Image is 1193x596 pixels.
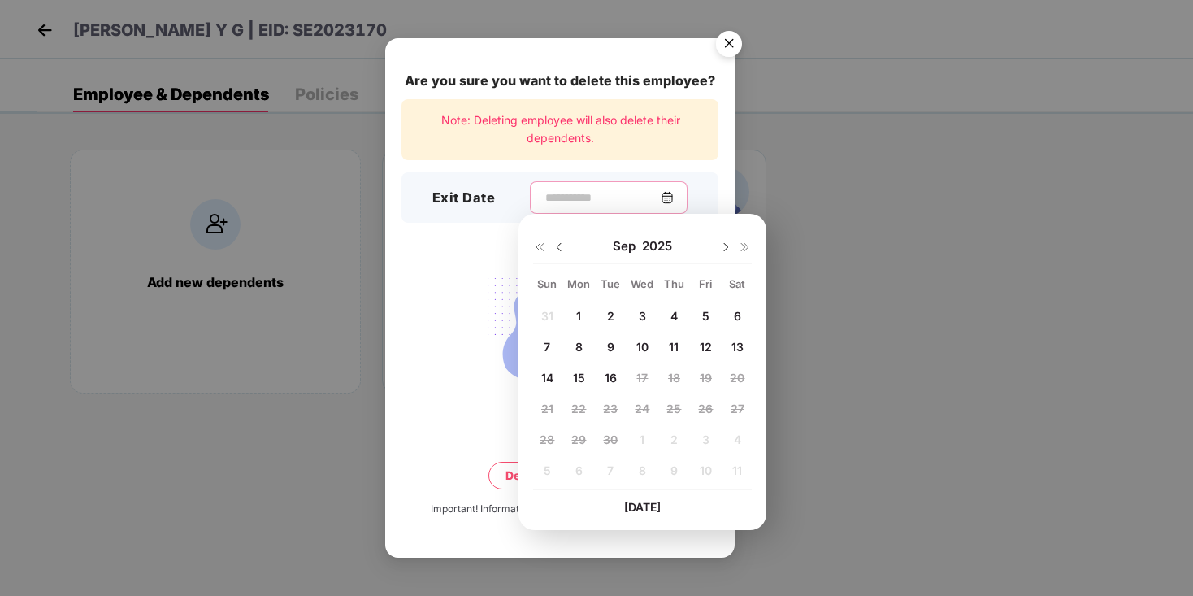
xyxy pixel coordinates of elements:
span: 4 [670,309,678,323]
img: svg+xml;base64,PHN2ZyB4bWxucz0iaHR0cDovL3d3dy53My5vcmcvMjAwMC9zdmciIHdpZHRoPSI1NiIgaGVpZ2h0PSI1Ni... [706,24,752,69]
button: Delete permanently [488,462,631,489]
span: 6 [734,309,741,323]
span: 3 [639,309,646,323]
img: svg+xml;base64,PHN2ZyB4bWxucz0iaHR0cDovL3d3dy53My5vcmcvMjAwMC9zdmciIHdpZHRoPSIxNiIgaGVpZ2h0PSIxNi... [739,241,752,254]
div: Fri [692,276,720,291]
span: 1 [576,309,581,323]
span: 5 [702,309,709,323]
div: Sat [723,276,752,291]
span: 2025 [642,238,672,254]
div: Are you sure you want to delete this employee? [401,71,718,91]
span: [DATE] [624,500,661,514]
img: svg+xml;base64,PHN2ZyBpZD0iQ2FsZW5kYXItMzJ4MzIiIHhtbG5zPSJodHRwOi8vd3d3LnczLm9yZy8yMDAwL3N2ZyIgd2... [661,191,674,204]
span: 9 [607,340,614,354]
img: svg+xml;base64,PHN2ZyB4bWxucz0iaHR0cDovL3d3dy53My5vcmcvMjAwMC9zdmciIHdpZHRoPSIyMjQiIGhlaWdodD0iMT... [469,268,651,395]
img: svg+xml;base64,PHN2ZyB4bWxucz0iaHR0cDovL3d3dy53My5vcmcvMjAwMC9zdmciIHdpZHRoPSIxNiIgaGVpZ2h0PSIxNi... [533,241,546,254]
div: Note: Deleting employee will also delete their dependents. [401,99,718,160]
div: Mon [565,276,593,291]
span: Sep [613,238,642,254]
span: 8 [575,340,583,354]
div: Sun [533,276,562,291]
span: 2 [607,309,614,323]
div: Thu [660,276,688,291]
img: svg+xml;base64,PHN2ZyBpZD0iRHJvcGRvd24tMzJ4MzIiIHhtbG5zPSJodHRwOi8vd3d3LnczLm9yZy8yMDAwL3N2ZyIgd2... [553,241,566,254]
button: Close [706,23,750,67]
span: 15 [573,371,585,385]
span: 12 [700,340,712,354]
span: 11 [669,340,679,354]
span: 7 [544,340,550,354]
span: 13 [731,340,744,354]
div: Wed [628,276,657,291]
span: 14 [541,371,553,385]
div: Tue [596,276,625,291]
div: Important! Information once deleted, can’t be recovered. [431,502,689,517]
span: 16 [605,371,617,385]
h3: Exit Date [432,188,496,209]
span: 10 [636,340,649,354]
img: svg+xml;base64,PHN2ZyBpZD0iRHJvcGRvd24tMzJ4MzIiIHhtbG5zPSJodHRwOi8vd3d3LnczLm9yZy8yMDAwL3N2ZyIgd2... [719,241,732,254]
